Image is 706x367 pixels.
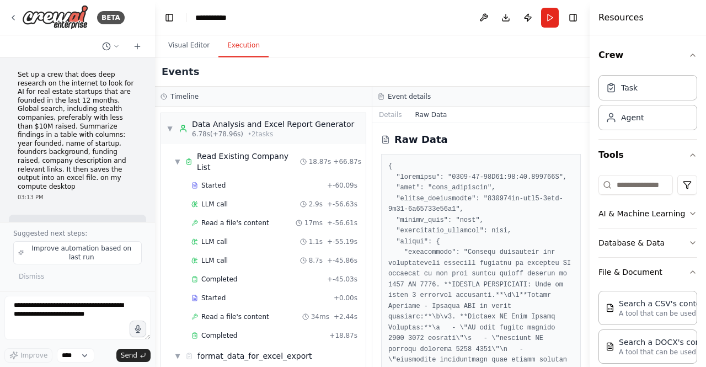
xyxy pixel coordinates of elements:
span: 34ms [311,312,329,321]
button: Execution [218,34,269,57]
button: File & Document [598,258,697,286]
span: 18.87s [309,157,331,166]
p: Suggested next steps: [13,229,142,238]
span: Improve automation based on last run [26,244,137,262]
span: + 18.87s [329,331,357,340]
span: ▼ [167,124,173,133]
span: + -55.19s [327,237,357,246]
div: Task [621,82,638,93]
button: Details [372,107,409,123]
div: Crew [598,71,697,139]
button: Hide left sidebar [162,10,177,25]
span: + -56.63s [327,200,357,209]
h2: Events [162,64,199,79]
span: Dismiss [19,272,44,281]
span: Started [201,294,226,302]
span: ▼ [174,157,181,166]
h4: Resources [598,11,644,24]
div: Read Existing Company List [197,151,300,173]
button: Tools [598,140,697,171]
img: DOCXSearchTool [606,342,614,351]
span: + 66.87s [333,157,361,166]
span: Read a file's content [201,312,269,321]
h2: Raw Data [394,132,448,147]
span: 2.9s [309,200,323,209]
img: CSVSearchTool [606,304,614,312]
span: Started [201,181,226,190]
div: 03:13 PM [18,193,137,201]
span: LLM call [201,237,228,246]
button: Crew [598,40,697,71]
span: Completed [201,275,237,284]
span: Improve [20,351,47,360]
span: Read a file's content [201,219,269,227]
span: + -56.61s [327,219,357,227]
div: Agent [621,112,644,123]
button: Raw Data [409,107,454,123]
button: Improve [4,348,52,363]
p: Set up a crew that does deep research on the internet to look for AI for real estate startups tha... [18,71,137,191]
button: Improve automation based on last run [13,241,142,264]
span: + -60.09s [327,181,357,190]
span: LLM call [201,200,228,209]
img: Logo [22,5,88,30]
div: BETA [97,11,125,24]
span: Completed [201,331,237,340]
button: Click to speak your automation idea [130,321,146,337]
button: AI & Machine Learning [598,199,697,228]
span: LLM call [201,256,228,265]
button: Start a new chat [129,40,146,53]
span: 17ms [304,219,323,227]
button: Send [116,349,151,362]
div: format_data_for_excel_export [197,350,312,361]
button: Switch to previous chat [98,40,124,53]
nav: breadcrumb [195,12,227,23]
span: Send [121,351,137,360]
h3: Event details [388,92,431,101]
span: + -45.86s [327,256,357,265]
h3: Timeline [170,92,199,101]
button: Visual Editor [159,34,218,57]
span: + 2.44s [334,312,357,321]
button: Dismiss [13,269,50,284]
button: Hide right sidebar [565,10,581,25]
span: + -45.03s [327,275,357,284]
span: 1.1s [309,237,323,246]
button: Database & Data [598,228,697,257]
span: ▼ [174,352,181,360]
span: 6.78s (+78.96s) [192,130,243,139]
span: + 0.00s [334,294,357,302]
span: • 2 task s [248,130,273,139]
span: 8.7s [309,256,323,265]
div: Data Analysis and Excel Report Generator [192,119,354,130]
